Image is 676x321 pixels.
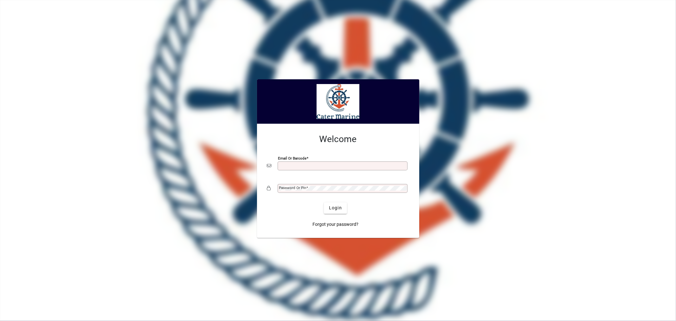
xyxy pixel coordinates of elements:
[310,219,361,230] a: Forgot your password?
[329,205,342,211] span: Login
[278,156,306,160] mat-label: Email or Barcode
[312,221,358,228] span: Forgot your password?
[267,134,409,145] h2: Welcome
[324,202,347,214] button: Login
[279,186,306,190] mat-label: Password or Pin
